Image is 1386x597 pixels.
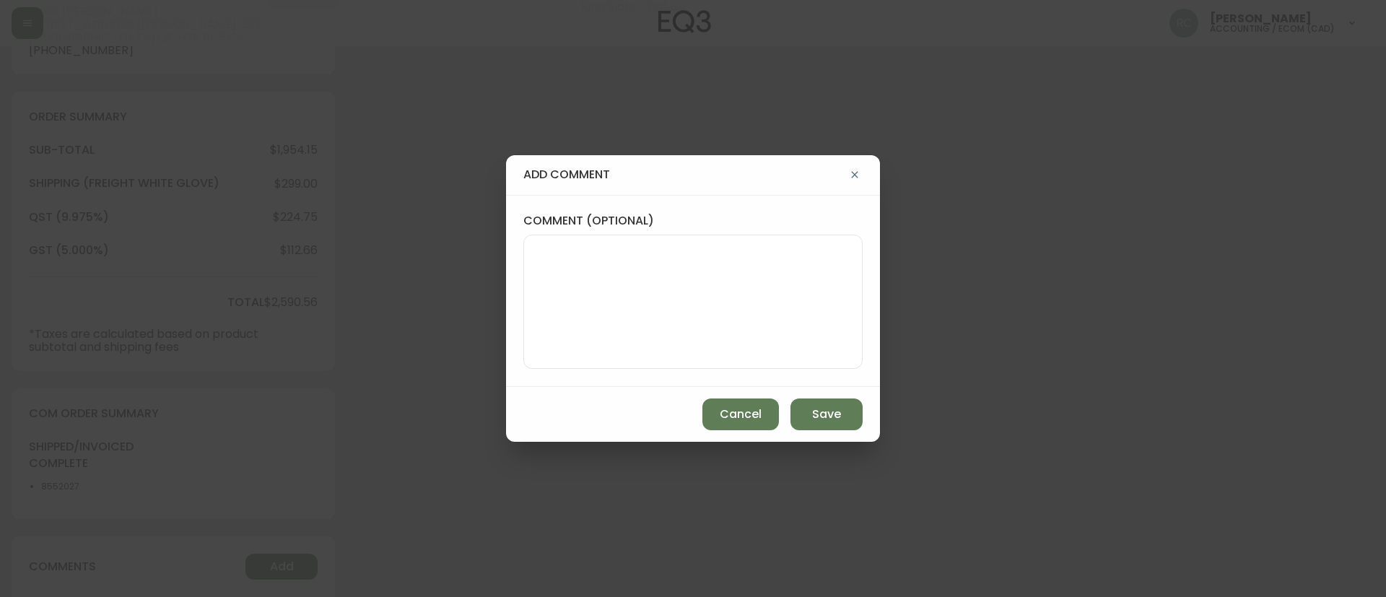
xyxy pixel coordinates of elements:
[720,406,762,422] span: Cancel
[790,398,863,430] button: Save
[812,406,841,422] span: Save
[523,167,847,183] h4: add comment
[523,213,863,229] label: comment (optional)
[702,398,779,430] button: Cancel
